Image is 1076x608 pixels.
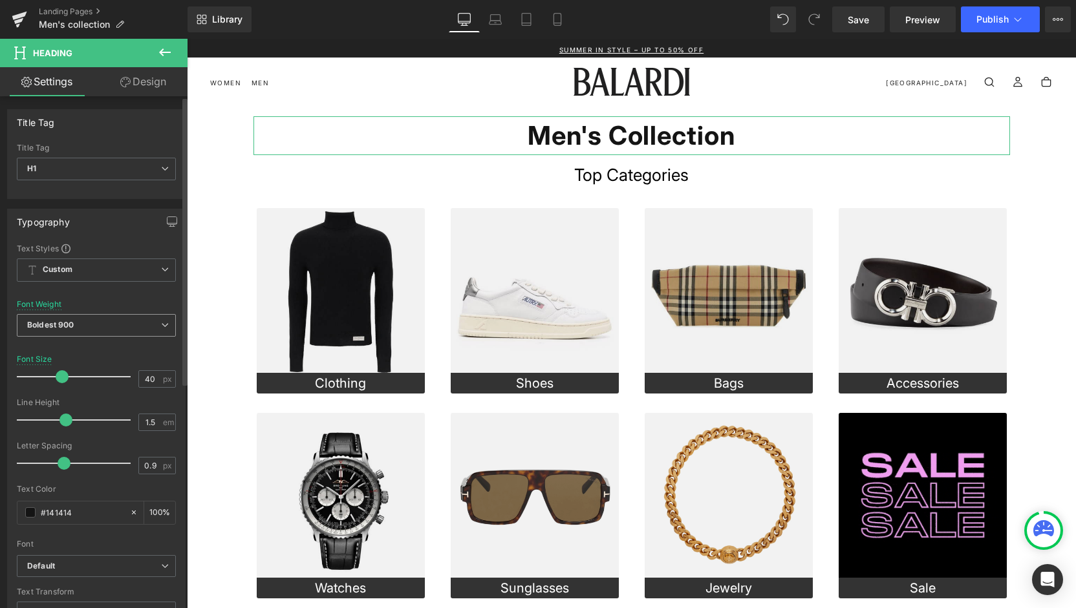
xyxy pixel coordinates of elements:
i: Default [27,561,55,572]
div: Text Transform [17,587,176,596]
img: men's shoes [264,169,432,337]
div: Font [17,540,176,549]
button: More [1045,6,1071,32]
p: Watches [70,539,238,560]
span: Preview [905,13,940,26]
iframe: To enrich screen reader interactions, please activate Accessibility in Grammarly extension settings [187,39,1076,608]
div: Font Weight [17,300,61,309]
span: Publish [976,14,1009,25]
div: % [144,501,175,524]
div: Open Intercom Messenger [1032,564,1063,595]
img: men's jewelry [458,374,626,542]
span: Library [212,14,242,25]
div: Text Color [17,485,176,494]
div: Title Tag [17,110,55,128]
p: Accessories [652,334,820,355]
p: Bags [458,334,626,355]
div: Typography [17,209,70,227]
p: Jewelry [458,539,626,560]
div: Line Height [17,398,176,407]
a: Landing Pages [39,6,188,17]
span: Heading [33,48,72,58]
img: men's watches [70,374,238,542]
a: Mobile [542,6,573,32]
a: Design [96,67,190,96]
img: men's jewelry [652,374,820,542]
p: Sunglasses [264,539,432,560]
img: men's Sunglasses [264,374,432,542]
span: Men's collection [39,19,110,30]
div: Font Size [17,355,52,364]
button: Publish [961,6,1040,32]
a: Preview [890,6,956,32]
span: px [163,461,174,470]
div: Letter Spacing [17,441,176,450]
img: men's bags [458,169,626,337]
div: Title Tag [17,143,176,152]
p: Sale [652,539,820,560]
button: Undo [770,6,796,32]
a: Desktop [449,6,480,32]
span: em [163,418,174,426]
a: Laptop [480,6,511,32]
a: New Library [188,6,252,32]
span: px [163,375,174,383]
b: Custom [43,264,72,275]
input: Color [41,505,124,519]
img: men's Accessories [652,169,820,337]
a: Tablet [511,6,542,32]
button: Redo [801,6,827,32]
b: Boldest 900 [27,320,74,330]
span: Save [848,13,869,26]
p: Shoes [264,334,432,355]
div: Text Styles [17,243,176,253]
b: H1 [27,163,36,173]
